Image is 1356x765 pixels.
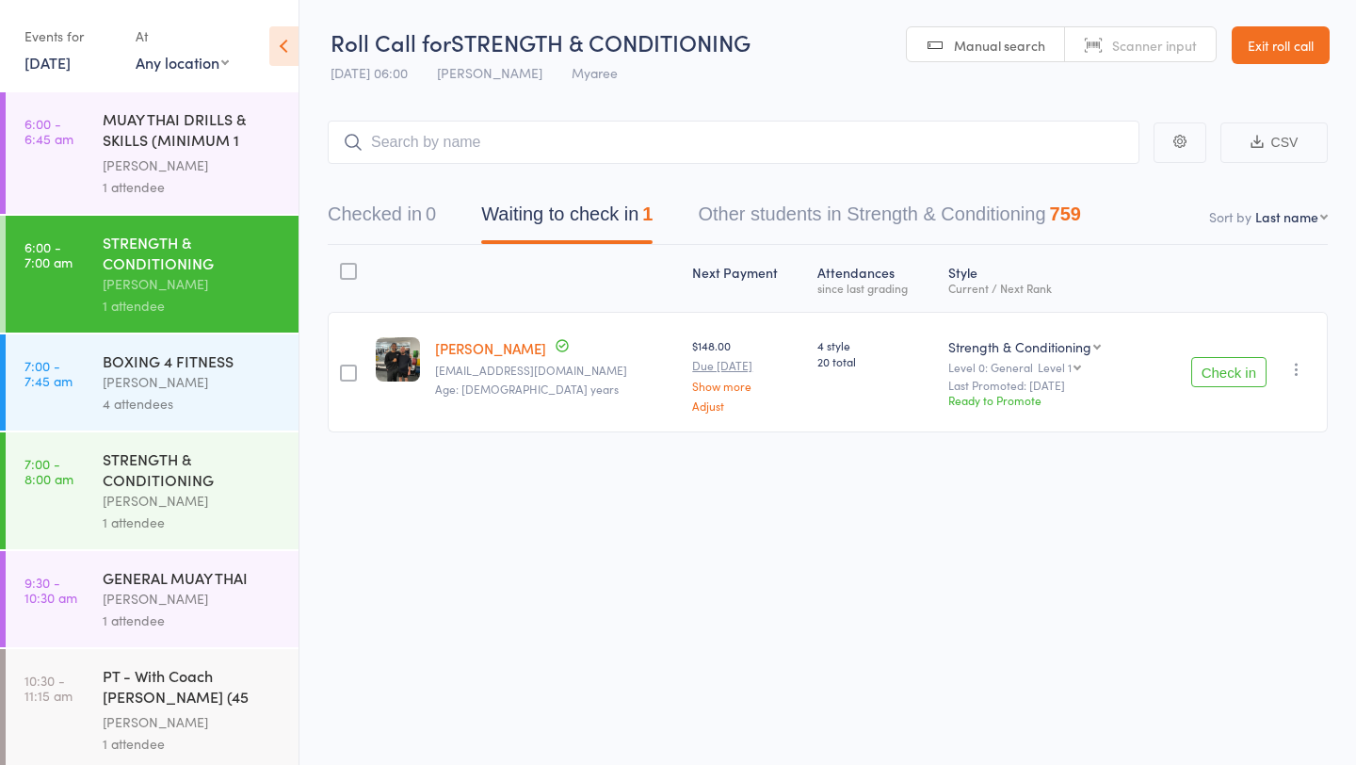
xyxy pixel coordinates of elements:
[948,282,1141,294] div: Current / Next Rank
[692,380,802,392] a: Show more
[948,392,1141,408] div: Ready to Promote
[103,108,282,155] div: MUAY THAI DRILLS & SKILLS (MINIMUM 1 MONTH TRAININ...
[572,63,618,82] span: Myaree
[328,121,1139,164] input: Search by name
[817,282,933,294] div: since last grading
[451,26,751,57] span: STRENGTH & CONDITIONING
[435,338,546,358] a: [PERSON_NAME]
[1255,207,1318,226] div: Last name
[103,273,282,295] div: [PERSON_NAME]
[103,176,282,198] div: 1 attendee
[331,63,408,82] span: [DATE] 06:00
[692,399,802,412] a: Adjust
[692,337,802,412] div: $148.00
[24,358,73,388] time: 7:00 - 7:45 am
[376,337,420,382] img: image1752144054.png
[1050,203,1081,224] div: 759
[426,203,436,224] div: 0
[331,26,451,57] span: Roll Call for
[103,448,282,490] div: STRENGTH & CONDITIONING
[6,432,299,549] a: 7:00 -8:00 amSTRENGTH & CONDITIONING[PERSON_NAME]1 attendee
[954,36,1045,55] span: Manual search
[6,334,299,431] a: 7:00 -7:45 amBOXING 4 FITNESS[PERSON_NAME]4 attendees
[103,155,282,176] div: [PERSON_NAME]
[810,253,941,303] div: Atten­dances
[948,337,1091,356] div: Strength & Conditioning
[103,393,282,415] div: 4 attendees
[1232,26,1330,64] a: Exit roll call
[24,575,77,605] time: 9:30 - 10:30 am
[437,63,542,82] span: [PERSON_NAME]
[435,381,619,397] span: Age: [DEMOGRAPHIC_DATA] years
[698,194,1081,244] button: Other students in Strength & Conditioning759
[1220,122,1328,163] button: CSV
[6,216,299,333] a: 6:00 -7:00 amSTRENGTH & CONDITIONING[PERSON_NAME]1 attendee
[24,673,73,703] time: 10:30 - 11:15 am
[6,551,299,647] a: 9:30 -10:30 amGENERAL MUAY THAI[PERSON_NAME]1 attendee
[1209,207,1251,226] label: Sort by
[941,253,1149,303] div: Style
[136,21,229,52] div: At
[948,361,1141,373] div: Level 0: General
[1112,36,1197,55] span: Scanner input
[103,350,282,371] div: BOXING 4 FITNESS
[24,52,71,73] a: [DATE]
[103,665,282,711] div: PT - With Coach [PERSON_NAME] (45 minutes)
[103,588,282,610] div: [PERSON_NAME]
[817,337,933,353] span: 4 style
[435,364,677,377] small: jonnogriffin@gmail.com
[103,295,282,317] div: 1 attendee
[24,116,73,146] time: 6:00 - 6:45 am
[103,711,282,733] div: [PERSON_NAME]
[328,194,436,244] button: Checked in0
[642,203,653,224] div: 1
[6,92,299,214] a: 6:00 -6:45 amMUAY THAI DRILLS & SKILLS (MINIMUM 1 MONTH TRAININ...[PERSON_NAME]1 attendee
[103,610,282,631] div: 1 attendee
[481,194,653,244] button: Waiting to check in1
[685,253,810,303] div: Next Payment
[103,733,282,755] div: 1 attendee
[103,232,282,273] div: STRENGTH & CONDITIONING
[24,239,73,269] time: 6:00 - 7:00 am
[103,371,282,393] div: [PERSON_NAME]
[817,353,933,369] span: 20 total
[136,52,229,73] div: Any location
[103,512,282,533] div: 1 attendee
[948,379,1141,392] small: Last Promoted: [DATE]
[1191,357,1267,387] button: Check in
[103,567,282,588] div: GENERAL MUAY THAI
[1038,361,1072,373] div: Level 1
[692,359,802,372] small: Due [DATE]
[24,21,117,52] div: Events for
[24,456,73,486] time: 7:00 - 8:00 am
[103,490,282,512] div: [PERSON_NAME]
